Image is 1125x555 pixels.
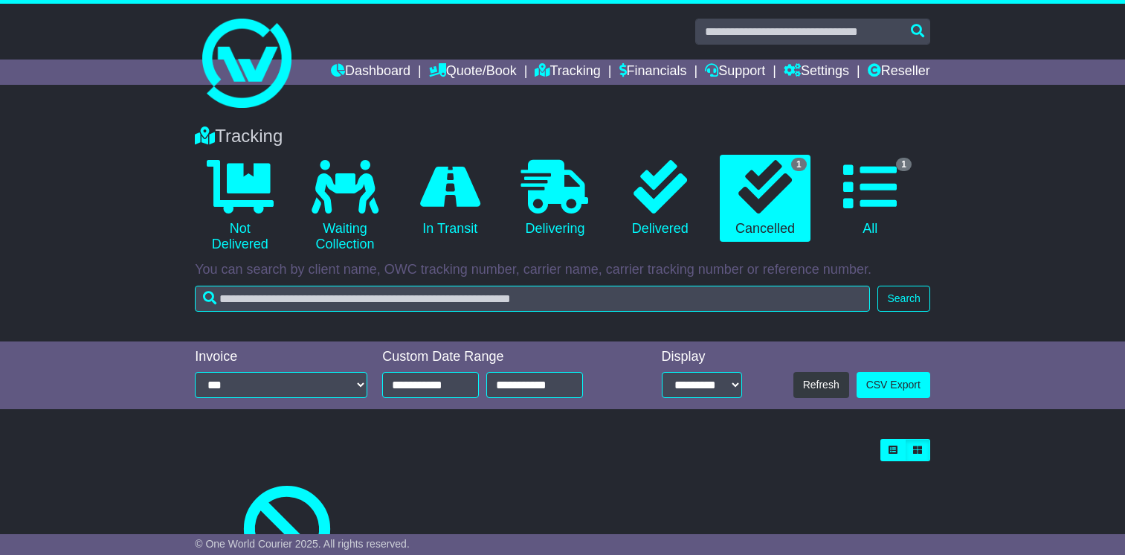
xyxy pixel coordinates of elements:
[382,349,617,365] div: Custom Date Range
[877,286,929,312] button: Search
[510,155,600,243] a: Delivering
[615,155,705,243] a: Delivered
[825,155,915,243] a: 1 All
[868,60,930,85] a: Reseller
[187,126,938,147] div: Tracking
[705,60,765,85] a: Support
[195,349,367,365] div: Invoice
[662,349,742,365] div: Display
[405,155,495,243] a: In Transit
[720,155,810,243] a: 1 Cancelled
[195,538,410,550] span: © One World Courier 2025. All rights reserved.
[784,60,849,85] a: Settings
[429,60,517,85] a: Quote/Book
[195,155,285,258] a: Not Delivered
[791,158,807,171] span: 1
[793,372,849,398] button: Refresh
[300,155,390,258] a: Waiting Collection
[857,372,930,398] a: CSV Export
[619,60,687,85] a: Financials
[195,262,930,278] p: You can search by client name, OWC tracking number, carrier name, carrier tracking number or refe...
[331,60,410,85] a: Dashboard
[896,158,912,171] span: 1
[535,60,600,85] a: Tracking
